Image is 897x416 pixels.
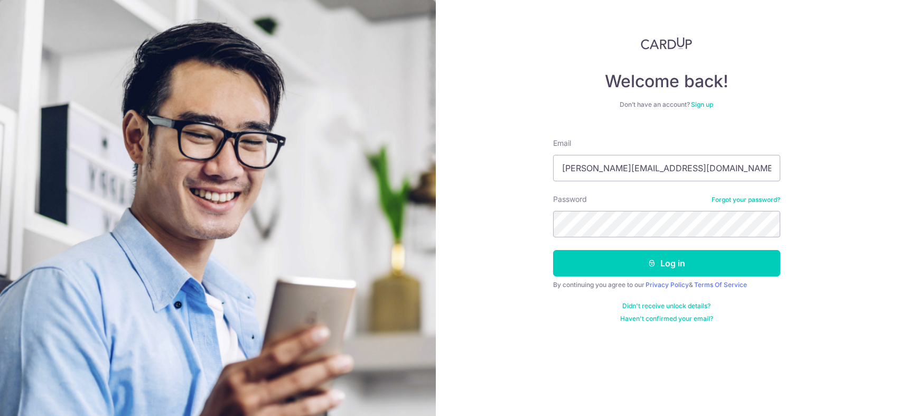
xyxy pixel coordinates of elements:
[712,196,780,204] a: Forgot your password?
[553,71,780,92] h4: Welcome back!
[691,100,713,108] a: Sign up
[553,100,780,109] div: Don’t have an account?
[641,37,693,50] img: CardUp Logo
[553,250,780,276] button: Log in
[646,281,689,289] a: Privacy Policy
[553,281,780,289] div: By continuing you agree to our &
[553,155,780,181] input: Enter your Email
[553,138,571,149] label: Email
[620,315,713,323] a: Haven't confirmed your email?
[553,194,587,205] label: Password
[622,302,711,310] a: Didn't receive unlock details?
[694,281,747,289] a: Terms Of Service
